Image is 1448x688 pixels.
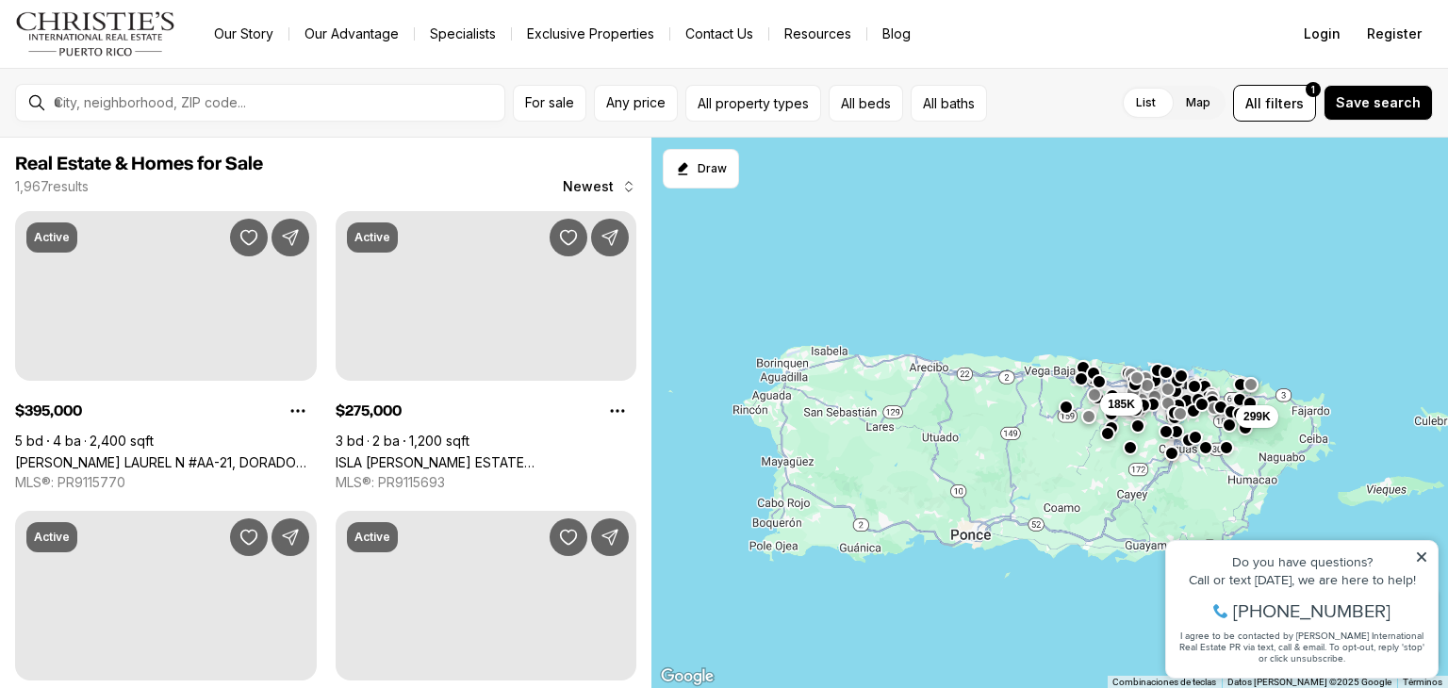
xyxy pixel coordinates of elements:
button: Save Property: Calle 6 URB. SAN FERNANDO #B22 [550,518,587,556]
span: I agree to be contacted by [PERSON_NAME] International Real Estate PR via text, call & email. To ... [24,116,269,152]
span: [PHONE_NUMBER] [77,89,235,107]
a: Exclusive Properties [512,21,669,47]
span: All [1245,93,1261,113]
p: 1,967 results [15,179,89,194]
span: Login [1304,26,1341,41]
button: All beds [829,85,903,122]
span: Save search [1336,95,1421,110]
p: Active [354,530,390,545]
img: logo [15,11,176,57]
button: For sale [513,85,586,122]
button: 299K [1236,405,1278,428]
button: Save search [1324,85,1433,121]
span: Newest [563,179,614,194]
button: Save Property: Quintas De Dorado LAUREL N #AA-21 [230,219,268,256]
div: Call or text [DATE], we are here to help! [20,60,272,74]
a: ISLA DE ROQUE ESTATE CALLE ATARDECER #G-9, BARCELONETA PR, 00617 [336,454,637,470]
button: Share Property [591,518,629,556]
a: Quintas De Dorado LAUREL N #AA-21, DORADO PR, 00646 [15,454,317,470]
span: Register [1367,26,1422,41]
a: Resources [769,21,866,47]
a: Blog [867,21,926,47]
button: Property options [279,392,317,430]
button: Allfilters1 [1233,85,1316,122]
p: Active [34,230,70,245]
button: Any price [594,85,678,122]
a: Specialists [415,21,511,47]
span: For sale [525,95,574,110]
button: Register [1356,15,1433,53]
span: Real Estate & Homes for Sale [15,155,263,173]
label: Map [1171,86,1226,120]
button: All baths [911,85,987,122]
span: 299K [1243,409,1271,424]
a: Our Advantage [289,21,414,47]
button: Save Property: ISLA DE ROQUE ESTATE CALLE ATARDECER #G-9 [550,219,587,256]
span: filters [1265,93,1304,113]
button: 185K [1100,392,1143,415]
span: 1 [1311,82,1315,97]
div: Do you have questions? [20,42,272,56]
button: Login [1292,15,1352,53]
label: List [1121,86,1171,120]
span: 185K [1108,396,1135,411]
button: Property options [599,392,636,430]
button: Share Property [591,219,629,256]
a: Our Story [199,21,288,47]
p: Active [354,230,390,245]
button: Contact Us [670,21,768,47]
button: Save Property: 550 AVENIDA CONSTITUCION #PH-1608 [230,518,268,556]
button: Share Property [271,518,309,556]
span: Any price [606,95,666,110]
button: All property types [685,85,821,122]
button: Share Property [271,219,309,256]
button: Start drawing [663,149,739,188]
button: Newest [551,168,648,205]
p: Active [34,530,70,545]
